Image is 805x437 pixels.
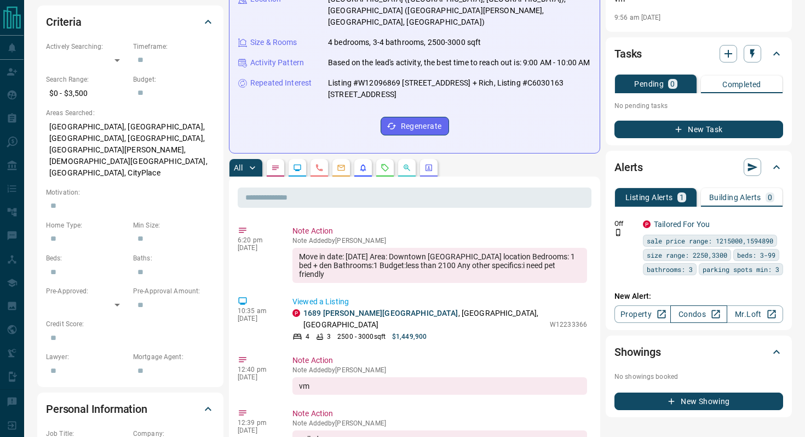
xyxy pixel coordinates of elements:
p: Listing #W12096869 [STREET_ADDRESS] + Rich, Listing #C6030163 [STREET_ADDRESS] [328,77,591,100]
p: [DATE] [238,373,276,381]
p: 4 [306,332,309,342]
svg: Notes [271,163,280,172]
p: Note Action [292,408,587,419]
p: 0 [670,80,675,88]
div: Criteria [46,9,215,35]
div: Alerts [614,154,783,180]
p: Size & Rooms [250,37,297,48]
p: 6:20 pm [238,236,276,244]
p: Based on the lead's activity, the best time to reach out is: 9:00 AM - 10:00 AM [328,57,590,69]
a: Condos [670,305,727,323]
p: 2500 - 3000 sqft [337,332,386,342]
p: Budget: [133,75,215,84]
p: No pending tasks [614,98,783,114]
div: property.ca [292,309,300,317]
svg: Calls [315,163,324,172]
a: Mr.Loft [727,305,783,323]
p: W12233366 [550,320,587,330]
p: $0 - $3,500 [46,84,128,103]
button: Regenerate [381,117,449,135]
button: New Task [614,121,783,138]
p: Areas Searched: [46,108,215,118]
span: parking spots min: 3 [703,264,779,275]
p: Timeframe: [133,42,215,52]
p: Actively Searching: [46,42,128,52]
p: 1 [680,194,684,201]
svg: Lead Browsing Activity [293,163,302,172]
span: size range: 2250,3300 [647,249,727,260]
p: Lawyer: [46,352,128,362]
p: Baths: [133,253,215,263]
p: No showings booked [614,372,783,382]
span: bathrooms: 3 [647,264,693,275]
p: All [234,164,243,172]
span: sale price range: 1215000,1594890 [647,235,773,246]
p: Min Size: [133,220,215,230]
p: Completed [722,81,761,88]
p: Mortgage Agent: [133,352,215,362]
p: [DATE] [238,315,276,322]
p: Note Added by [PERSON_NAME] [292,237,587,245]
p: Motivation: [46,188,215,197]
p: Building Alerts [709,194,761,201]
svg: Listing Alerts [359,163,367,172]
div: Tasks [614,41,783,67]
h2: Criteria [46,13,82,31]
div: property.ca [643,220,651,228]
h2: Alerts [614,158,643,176]
p: Viewed a Listing [292,296,587,308]
p: $1,449,900 [392,332,427,342]
p: 12:39 pm [238,419,276,427]
p: Pre-Approved: [46,286,128,296]
p: 4 bedrooms, 3-4 bathrooms, 2500-3000 sqft [328,37,481,48]
svg: Agent Actions [424,163,433,172]
svg: Emails [337,163,346,172]
div: Personal Information [46,396,215,422]
h2: Showings [614,343,661,361]
svg: Push Notification Only [614,229,622,236]
p: Note Added by [PERSON_NAME] [292,419,587,427]
p: Pending [634,80,664,88]
p: Note Action [292,225,587,237]
div: Move in date: [DATE] Area: Downtown [GEOGRAPHIC_DATA] location Bedrooms: 1 bed + den Bathrooms:1 ... [292,248,587,283]
p: Listing Alerts [625,194,673,201]
a: 1689 [PERSON_NAME][GEOGRAPHIC_DATA] [303,309,458,317]
a: Property [614,305,671,323]
p: Activity Pattern [250,57,304,69]
p: Note Added by [PERSON_NAME] [292,366,587,374]
p: Credit Score: [46,319,215,329]
p: 0 [768,194,772,201]
p: Repeated Interest [250,77,312,89]
p: 9:56 am [DATE] [614,14,661,21]
button: New Showing [614,393,783,410]
div: vm [292,377,587,395]
p: Home Type: [46,220,128,230]
p: 10:35 am [238,307,276,315]
p: [GEOGRAPHIC_DATA], [GEOGRAPHIC_DATA], [GEOGRAPHIC_DATA], [GEOGRAPHIC_DATA], [GEOGRAPHIC_DATA][PER... [46,118,215,182]
p: Pre-Approval Amount: [133,286,215,296]
h2: Personal Information [46,400,147,418]
h2: Tasks [614,45,642,63]
p: Search Range: [46,75,128,84]
p: , [GEOGRAPHIC_DATA], [GEOGRAPHIC_DATA] [303,308,544,331]
p: Beds: [46,253,128,263]
svg: Opportunities [403,163,411,172]
div: Showings [614,339,783,365]
p: 12:40 pm [238,366,276,373]
span: beds: 3-99 [737,249,775,260]
p: [DATE] [238,244,276,252]
p: 3 [327,332,331,342]
p: [DATE] [238,427,276,434]
a: Tailored For You [654,220,710,229]
svg: Requests [381,163,389,172]
p: Off [614,219,636,229]
p: New Alert: [614,291,783,302]
p: Note Action [292,355,587,366]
